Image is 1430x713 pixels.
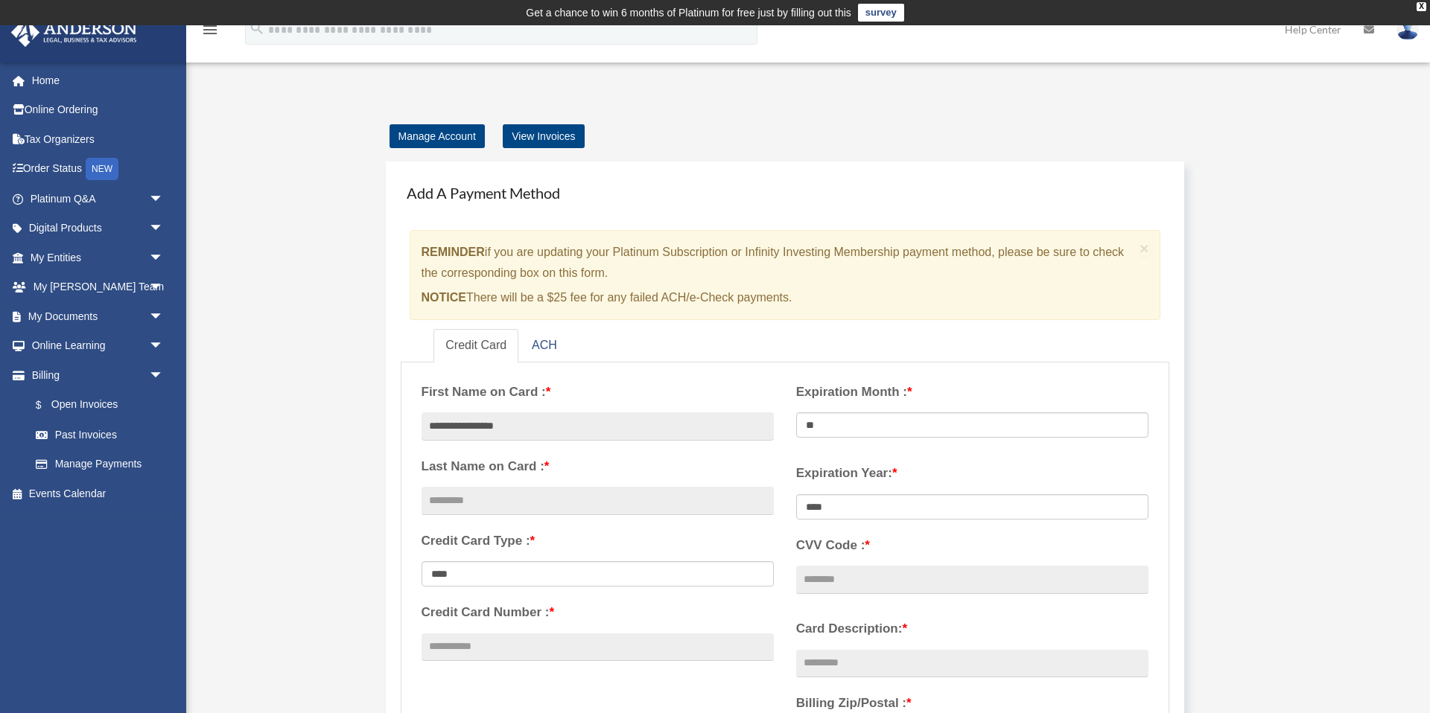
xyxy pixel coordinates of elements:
span: arrow_drop_down [149,184,179,214]
a: Credit Card [433,329,518,362]
div: NEW [86,158,118,180]
img: User Pic [1396,19,1419,40]
i: search [249,20,265,36]
a: Online Learningarrow_drop_down [10,331,186,361]
a: My Entitiesarrow_drop_down [10,243,186,272]
strong: NOTICE [422,291,466,304]
i: menu [201,21,219,39]
a: Manage Payments [21,450,179,479]
button: Close [1140,240,1149,256]
label: Expiration Month : [796,381,1148,403]
a: Online Ordering [10,95,186,125]
a: ACH [520,329,569,362]
a: My Documentsarrow_drop_down [10,301,186,331]
a: Events Calendar [10,479,186,508]
label: CVV Code : [796,534,1148,557]
span: arrow_drop_down [149,214,179,244]
a: $Open Invoices [21,390,186,421]
a: Past Invoices [21,420,186,450]
div: Get a chance to win 6 months of Platinum for free just by filling out this [526,4,851,22]
a: Platinum Q&Aarrow_drop_down [10,184,186,214]
label: First Name on Card : [422,381,774,403]
div: close [1417,2,1426,11]
span: $ [44,396,51,415]
strong: REMINDER [422,246,485,258]
a: My [PERSON_NAME] Teamarrow_drop_down [10,272,186,302]
a: Order StatusNEW [10,154,186,185]
a: Manage Account [390,124,485,148]
h4: Add A Payment Method [401,176,1170,209]
span: arrow_drop_down [149,272,179,303]
label: Card Description: [796,618,1148,640]
label: Last Name on Card : [422,455,774,478]
div: if you are updating your Platinum Subscription or Infinity Investing Membership payment method, p... [410,230,1161,320]
label: Expiration Year: [796,462,1148,485]
span: arrow_drop_down [149,360,179,391]
a: survey [858,4,904,22]
label: Credit Card Type : [422,530,774,552]
span: arrow_drop_down [149,331,179,362]
a: Digital Productsarrow_drop_down [10,214,186,243]
img: Anderson Advisors Platinum Portal [7,18,142,47]
a: Home [10,65,186,95]
span: arrow_drop_down [149,243,179,273]
label: Credit Card Number : [422,601,774,624]
a: menu [201,26,219,39]
a: Tax Organizers [10,124,186,154]
p: There will be a $25 fee for any failed ACH/e-Check payments. [422,287,1134,308]
a: View Invoices [503,124,584,148]
a: Billingarrow_drop_down [10,360,186,390]
span: × [1140,240,1149,257]
span: arrow_drop_down [149,301,179,332]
